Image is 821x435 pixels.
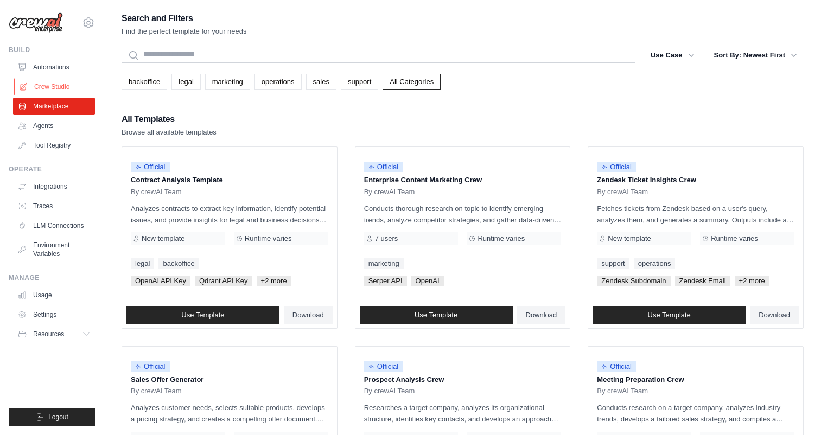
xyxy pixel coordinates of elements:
span: Official [597,162,636,172]
a: backoffice [158,258,199,269]
span: Download [759,311,790,319]
a: legal [131,258,154,269]
a: operations [254,74,302,90]
a: Use Template [593,306,746,324]
a: backoffice [122,74,167,90]
span: New template [142,234,184,243]
span: Download [526,311,557,319]
span: Official [364,162,403,172]
span: Logout [48,413,68,421]
span: Runtime varies [711,234,758,243]
a: Environment Variables [13,236,95,263]
a: Use Template [126,306,279,324]
span: Runtime varies [478,234,525,243]
a: Traces [13,197,95,215]
a: LLM Connections [13,217,95,234]
p: Find the perfect template for your needs [122,26,247,37]
a: Download [750,306,799,324]
span: Use Template [181,311,224,319]
button: Logout [9,408,95,426]
span: Resources [33,330,64,338]
span: Serper API [364,276,407,286]
a: Use Template [360,306,513,324]
span: Official [364,361,403,372]
p: Sales Offer Generator [131,374,328,385]
p: Researches a target company, analyzes its organizational structure, identifies key contacts, and ... [364,402,562,425]
span: By crewAI Team [597,387,648,395]
span: Zendesk Email [675,276,730,286]
span: Official [131,361,170,372]
span: Qdrant API Key [195,276,252,286]
a: Usage [13,286,95,304]
div: Build [9,46,95,54]
p: Meeting Preparation Crew [597,374,794,385]
span: OpenAI [411,276,444,286]
span: New template [608,234,651,243]
span: Use Template [648,311,691,319]
span: Runtime varies [245,234,292,243]
span: By crewAI Team [131,188,182,196]
span: By crewAI Team [131,387,182,395]
a: Download [284,306,333,324]
h2: All Templates [122,112,217,127]
span: Zendesk Subdomain [597,276,670,286]
a: Download [517,306,566,324]
h2: Search and Filters [122,11,247,26]
a: sales [306,74,336,90]
a: Crew Studio [14,78,96,95]
button: Sort By: Newest First [708,46,804,65]
a: Agents [13,117,95,135]
a: All Categories [383,74,441,90]
p: Conducts research on a target company, analyzes industry trends, develops a tailored sales strate... [597,402,794,425]
a: operations [634,258,676,269]
a: marketing [364,258,404,269]
a: Tool Registry [13,137,95,154]
span: Official [131,162,170,172]
p: Enterprise Content Marketing Crew [364,175,562,185]
a: Settings [13,306,95,323]
a: Automations [13,59,95,76]
span: Use Template [415,311,457,319]
p: Conducts thorough research on topic to identify emerging trends, analyze competitor strategies, a... [364,203,562,226]
span: +2 more [257,276,291,286]
a: support [341,74,378,90]
p: Contract Analysis Template [131,175,328,185]
div: Manage [9,273,95,282]
p: Zendesk Ticket Insights Crew [597,175,794,185]
a: Integrations [13,178,95,195]
p: Prospect Analysis Crew [364,374,562,385]
span: By crewAI Team [597,188,648,196]
span: Official [597,361,636,372]
button: Use Case [644,46,701,65]
span: By crewAI Team [364,387,415,395]
p: Analyzes contracts to extract key information, identify potential issues, and provide insights fo... [131,203,328,226]
span: By crewAI Team [364,188,415,196]
img: Logo [9,12,63,33]
a: support [597,258,629,269]
a: legal [171,74,200,90]
a: Marketplace [13,98,95,115]
button: Resources [13,325,95,343]
span: Download [292,311,324,319]
div: Operate [9,165,95,174]
span: +2 more [735,276,769,286]
a: marketing [205,74,250,90]
p: Browse all available templates [122,127,217,138]
p: Analyzes customer needs, selects suitable products, develops a pricing strategy, and creates a co... [131,402,328,425]
p: Fetches tickets from Zendesk based on a user's query, analyzes them, and generates a summary. Out... [597,203,794,226]
span: 7 users [375,234,398,243]
span: OpenAI API Key [131,276,190,286]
